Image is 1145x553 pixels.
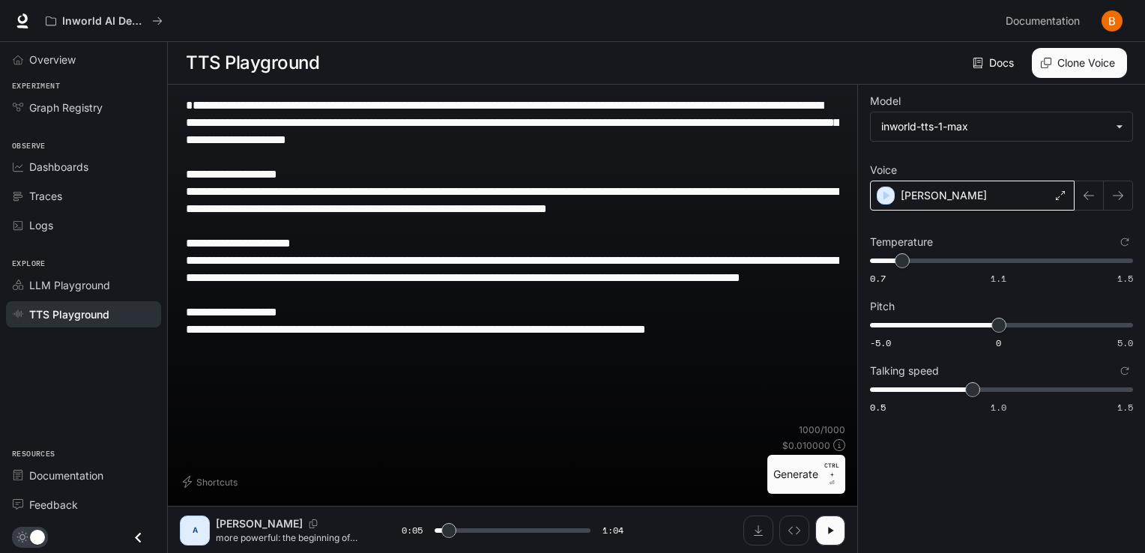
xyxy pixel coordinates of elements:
a: Graph Registry [6,94,161,121]
span: 1.0 [991,401,1006,414]
p: Talking speed [870,366,939,376]
span: 1:04 [602,523,623,538]
button: All workspaces [39,6,169,36]
span: Overview [29,52,76,67]
a: Feedback [6,492,161,518]
h1: TTS Playground [186,48,319,78]
span: 0 [996,336,1001,349]
span: 1.5 [1117,272,1133,285]
p: [PERSON_NAME] [216,516,303,531]
button: GenerateCTRL +⏎ [767,455,845,494]
span: Dark mode toggle [30,528,45,545]
img: User avatar [1102,10,1123,31]
span: Traces [29,188,62,204]
a: Documentation [1000,6,1091,36]
a: Dashboards [6,154,161,180]
button: Close drawer [121,522,155,553]
button: Download audio [743,516,773,546]
button: Reset to default [1117,234,1133,250]
p: more powerful: the beginning of human intelligence. Think about it—what separated them from the a... [216,531,366,544]
button: Copy Voice ID [303,519,324,528]
button: Inspect [779,516,809,546]
button: User avatar [1097,6,1127,36]
button: Reset to default [1117,363,1133,379]
p: ⏎ [824,461,839,488]
span: LLM Playground [29,277,110,293]
a: Overview [6,46,161,73]
p: CTRL + [824,461,839,479]
a: Traces [6,183,161,209]
span: 0.7 [870,272,886,285]
a: Documentation [6,462,161,489]
span: 0.5 [870,401,886,414]
span: 5.0 [1117,336,1133,349]
span: TTS Playground [29,306,109,322]
p: Voice [870,165,897,175]
span: Logs [29,217,53,233]
span: 1.5 [1117,401,1133,414]
p: [PERSON_NAME] [901,188,987,203]
span: Dashboards [29,159,88,175]
div: A [183,519,207,543]
a: Docs [970,48,1020,78]
p: Temperature [870,237,933,247]
span: 0:05 [402,523,423,538]
a: LLM Playground [6,272,161,298]
p: 1000 / 1000 [799,423,845,436]
div: inworld-tts-1-max [881,119,1108,134]
span: 1.1 [991,272,1006,285]
span: Documentation [29,468,103,483]
div: inworld-tts-1-max [871,112,1132,141]
p: $ 0.010000 [782,439,830,452]
span: -5.0 [870,336,891,349]
a: Logs [6,212,161,238]
span: Graph Registry [29,100,103,115]
span: Documentation [1006,12,1080,31]
a: TTS Playground [6,301,161,327]
button: Shortcuts [180,470,244,494]
p: Pitch [870,301,895,312]
p: Inworld AI Demos [62,15,146,28]
p: Model [870,96,901,106]
span: Feedback [29,497,78,513]
button: Clone Voice [1032,48,1127,78]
